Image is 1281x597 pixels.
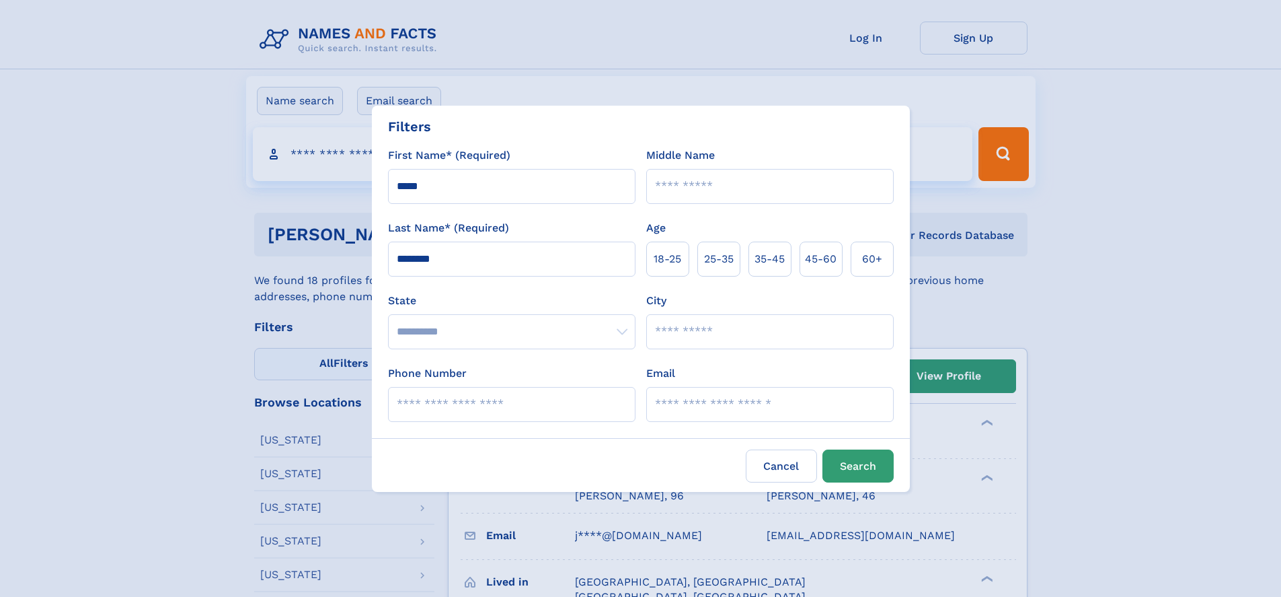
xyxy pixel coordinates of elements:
[646,220,666,236] label: Age
[646,147,715,164] label: Middle Name
[646,293,666,309] label: City
[862,251,882,267] span: 60+
[654,251,681,267] span: 18‑25
[754,251,785,267] span: 35‑45
[646,365,675,382] label: Email
[388,220,509,236] label: Last Name* (Required)
[746,450,817,483] label: Cancel
[805,251,837,267] span: 45‑60
[388,365,467,382] label: Phone Number
[704,251,734,267] span: 25‑35
[388,293,635,309] label: State
[822,450,894,483] button: Search
[388,116,431,137] div: Filters
[388,147,510,164] label: First Name* (Required)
